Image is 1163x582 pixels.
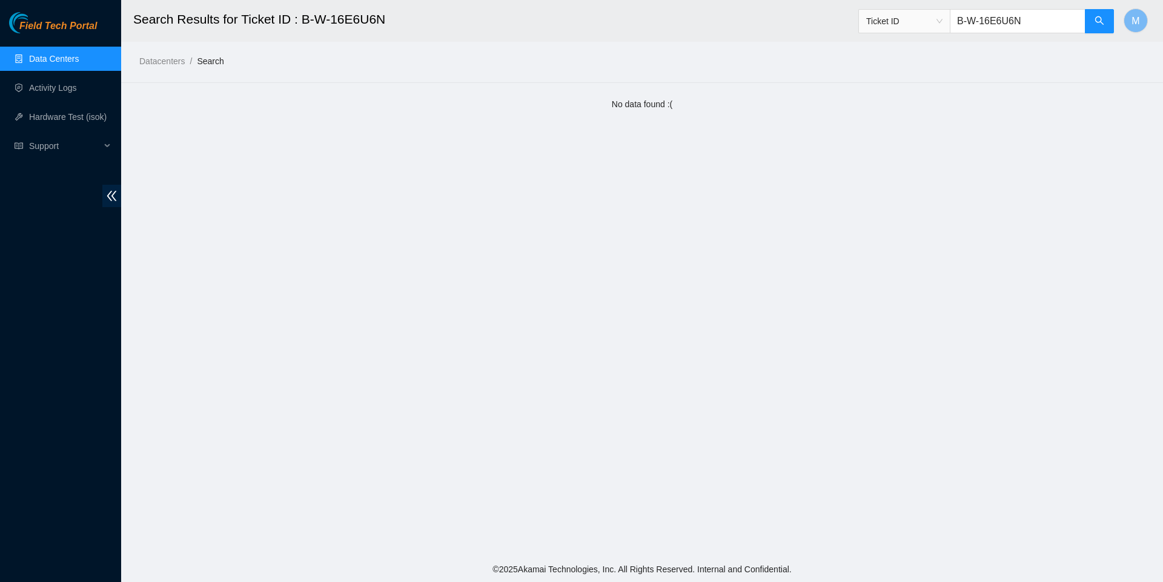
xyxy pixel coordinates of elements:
div: No data found :( [133,98,1151,111]
button: M [1124,8,1148,33]
input: Enter text here... [950,9,1085,33]
span: read [15,142,23,150]
a: Akamai TechnologiesField Tech Portal [9,22,97,38]
span: / [190,56,192,66]
span: Field Tech Portal [19,21,97,32]
a: Datacenters [139,56,185,66]
span: M [1132,13,1139,28]
a: Data Centers [29,54,79,64]
button: search [1085,9,1114,33]
a: Hardware Test (isok) [29,112,107,122]
a: Search [197,56,224,66]
span: Ticket ID [866,12,943,30]
footer: © 2025 Akamai Technologies, Inc. All Rights Reserved. Internal and Confidential. [121,557,1163,582]
img: Akamai Technologies [9,12,61,33]
span: double-left [102,185,121,207]
span: Support [29,134,101,158]
a: Activity Logs [29,83,77,93]
span: search [1095,16,1104,27]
